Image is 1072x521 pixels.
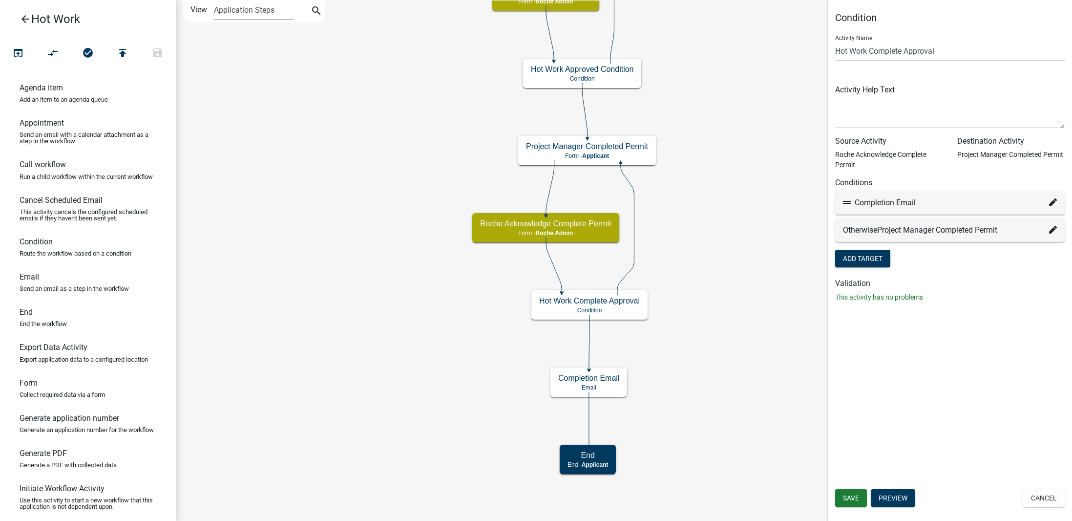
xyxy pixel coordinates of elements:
h6: Cancel Scheduled Email [20,195,103,205]
h6: Source Activity [835,136,943,146]
p: Condition [531,75,633,82]
span: Roche Admin [536,230,573,237]
h6: Destination Activity [957,136,1065,146]
p: Route the workflow based on a condition [20,250,131,257]
p: Project Manager Completed Permit [957,150,1065,160]
h5: Roche Acknowledge Complete Permit [480,219,611,228]
div: Workflow actions [0,43,175,66]
div: Otherwise [843,224,1057,236]
button: Publish [105,43,140,64]
i: search [311,5,322,19]
button: Preview [871,489,915,507]
span: Applicant [582,461,609,468]
i: arrow_back [20,13,31,27]
h6: Conditions [835,178,1065,187]
p: Export application data to a configured location [20,356,148,363]
button: Save [140,43,175,64]
p: End the workflow [20,321,67,327]
h6: Form [20,378,38,388]
p: Run a child workflow within the current workflow [20,174,153,180]
h6: Condition [20,237,53,246]
button: Auto Layout [35,43,70,64]
p: This activity cancels the configured scheduled emails if they haven't been sent yet. [20,209,156,221]
i: check_circle [82,47,94,61]
h6: Generate application number [20,413,119,423]
h6: Call workflow [20,160,66,169]
button: Save [835,489,867,507]
i: compare_arrows [47,47,59,61]
h5: Completion Email [558,373,619,383]
p: Generate an application number for the workflow [20,427,154,433]
span: Project Manager Completed Permit [877,225,997,235]
p: Form - [526,152,648,159]
button: No problems [70,43,105,64]
p: Condition [539,307,640,314]
button: search [309,4,324,20]
div: Completion Email [843,197,1057,209]
i: save [152,47,164,61]
p: Roche Acknowledge Complete Permit [835,150,943,170]
h5: Hot Work Complete Approval [539,296,640,305]
h5: Project Manager Completed Permit [526,142,648,151]
p: Add an item to an agenda queue [20,96,108,103]
h6: Export Data Activity [20,343,87,352]
h6: Validation [835,279,1065,288]
h6: Agenda item [20,83,63,92]
h6: End [20,307,33,317]
h6: Generate PDF [20,449,67,458]
button: Cancel [1023,489,1065,507]
h6: Email [20,272,39,282]
h6: Initiate Workflow Activity [20,484,105,493]
a: Hot Work [8,8,160,30]
p: Email [558,384,619,391]
button: Test Workflow [0,43,36,64]
p: Use this activity to start a new workflow that this application is not dependent upon. [20,497,156,510]
h6: Appointment [20,118,64,128]
p: This activity has no problems [835,292,1065,303]
h5: End [568,451,608,460]
p: Form - [480,230,611,237]
i: open_in_browser [12,47,24,61]
h5: Condition [835,12,1065,23]
span: Applicant [582,152,609,159]
p: End - [568,461,608,468]
h5: Hot Work Approved Condition [531,65,633,74]
p: Send an email as a step in the workflow [20,285,129,292]
p: Send an email with a calendar attachment as a step in the workflow [20,131,156,144]
i: publish [117,47,128,61]
span: Save [843,494,859,502]
p: Generate a PDF with collected data [20,462,117,468]
p: Collect required data via a form [20,391,105,398]
button: Add Target [835,250,890,267]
